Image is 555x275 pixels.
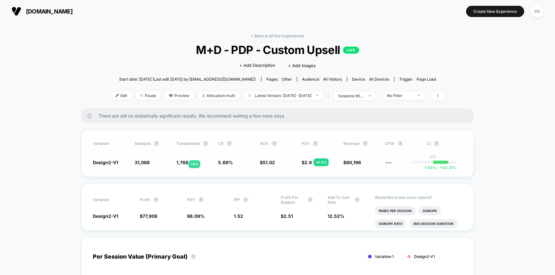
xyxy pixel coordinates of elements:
img: rebalance [202,94,205,97]
span: There are still no statistically significant results. We recommend waiting a few more days [99,113,461,119]
li: Pages Per Session [375,206,416,215]
button: ? [363,141,368,146]
li: Signups Rate [375,219,406,228]
span: other [282,77,292,82]
img: end [418,95,420,96]
button: ? [313,141,318,146]
span: $ [260,160,275,165]
img: end [369,95,371,96]
span: + [440,165,442,170]
button: ? [153,197,158,202]
div: Audience: [302,77,342,82]
span: Transactions [176,141,200,146]
span: CR [218,141,224,146]
span: 98.09 % [187,213,205,219]
span: CI [427,141,462,146]
span: 1.52 [234,213,243,219]
span: 1.93 % [425,165,436,170]
span: Start date: [DATE] (Last edit [DATE] by [EMAIL_ADDRESS][DOMAIN_NAME]) [119,77,256,82]
p: | [433,159,434,164]
span: Revenue [343,141,359,146]
span: Latest Version: [DATE] - [DATE] [243,91,323,100]
li: Avg Session Duration [410,219,457,228]
p: 0% [430,154,436,159]
button: Create New Experience [466,6,524,17]
img: end [140,94,143,97]
span: Page Load [417,77,436,82]
div: No Filter [387,93,413,98]
span: 33.21 % [436,165,456,170]
div: ME [531,5,543,18]
span: Add To Cart Rate [328,195,351,205]
span: 51.02 [263,160,275,165]
span: $ [281,213,293,219]
p: LIVE [343,47,359,54]
span: 77,908 [143,213,157,219]
a: < Back to all live experiences [251,33,304,38]
span: PDV [187,197,195,202]
span: Profit Per Session [281,195,304,205]
span: Device: [347,77,394,82]
span: all devices [369,77,389,82]
span: 1,768 [176,160,188,165]
span: $ [302,160,312,165]
div: sessions with impression [338,93,364,98]
li: Signups [419,206,441,215]
p: Would like to see more reports? [375,195,463,200]
button: [DOMAIN_NAME] [10,6,75,16]
span: Variation [93,141,128,146]
button: ? [308,197,313,202]
span: PSV [302,141,310,146]
span: IPP [234,197,240,202]
span: All Visitors [323,77,342,82]
span: $ [343,160,361,165]
button: ? [272,141,277,146]
span: 12.52 % [328,213,344,219]
div: Pages: [266,77,292,82]
span: Design2-V1 [93,160,118,165]
span: $ [140,213,157,219]
button: ? [434,141,439,146]
button: ? [154,141,159,146]
span: | [327,91,333,101]
span: 2.9 [304,160,312,165]
div: + 6.5 % [314,158,329,166]
span: OTW [385,141,420,146]
button: ? [227,141,232,146]
span: 90,196 [346,160,361,165]
span: Pause [135,91,161,100]
button: ? [198,197,204,202]
button: ? [191,254,196,259]
span: Sessions [135,141,151,146]
img: edit [116,94,119,97]
img: calendar [248,94,251,97]
span: Edit [111,91,132,100]
span: Preview [164,91,194,100]
img: Visually logo [12,6,21,16]
span: 5.69 % [218,160,233,165]
span: Profit [140,197,150,202]
span: + Add Images [288,63,316,68]
button: ? [203,141,208,146]
span: AOV [260,141,269,146]
span: Design2-V1 [414,254,435,259]
span: Variation [93,195,128,205]
span: Variation 1 [375,254,394,259]
button: ? [243,197,248,202]
span: + Add Description [239,62,275,69]
span: Design2-V1 [93,213,118,219]
span: Allocation: multi [198,91,240,100]
img: end [316,95,319,96]
span: 31,088 [135,160,150,165]
button: ? [398,141,403,146]
button: ME [529,5,545,18]
span: 2.51 [284,213,293,219]
span: M+D - PDP - Custom Upsell [127,43,427,57]
div: Trigger: [399,77,436,82]
span: [DOMAIN_NAME] [26,8,73,15]
span: --- [385,160,392,165]
button: ? [355,197,360,202]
